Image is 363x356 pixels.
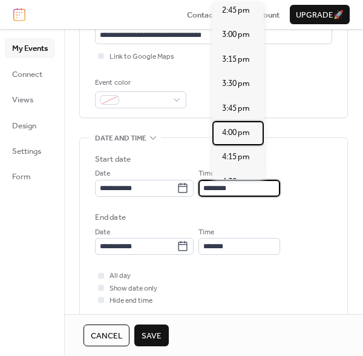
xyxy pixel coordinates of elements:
button: Save [134,325,169,346]
span: 4:15 pm [222,151,250,163]
img: logo [13,8,25,21]
span: Date [95,168,110,180]
span: Form [12,171,31,183]
a: Views [5,90,55,109]
span: 4:00 pm [222,127,250,139]
span: 4:30 pm [222,176,250,188]
a: Settings [5,141,55,160]
div: Start date [95,153,131,165]
span: Settings [12,145,41,157]
span: 3:15 pm [222,53,250,65]
span: Cancel [91,330,122,342]
span: 2:45 pm [222,4,250,16]
span: Date and time [95,133,146,145]
span: Show date only [110,283,157,295]
span: 3:45 pm [222,102,250,114]
button: Cancel [83,325,129,346]
span: Date [95,226,110,239]
span: Link to Google Maps [110,51,174,63]
span: 3:00 pm [222,28,250,41]
span: Upgrade 🚀 [296,9,344,21]
span: Time [198,168,214,180]
span: Views [12,94,33,106]
span: All day [110,270,131,282]
span: Contact Us [187,9,227,21]
span: 3:30 pm [222,77,250,90]
div: Event color [95,77,184,89]
a: Connect [5,64,55,84]
a: My Events [5,38,55,58]
div: End date [95,211,126,223]
span: Design [12,120,36,132]
span: Time [198,226,214,239]
span: Connect [12,68,42,81]
span: Save [142,330,162,342]
a: Contact Us [187,8,227,21]
span: Hide end time [110,295,152,307]
a: Design [5,116,55,135]
button: Upgrade🚀 [290,5,350,24]
span: My Events [12,42,48,54]
a: Form [5,166,55,186]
